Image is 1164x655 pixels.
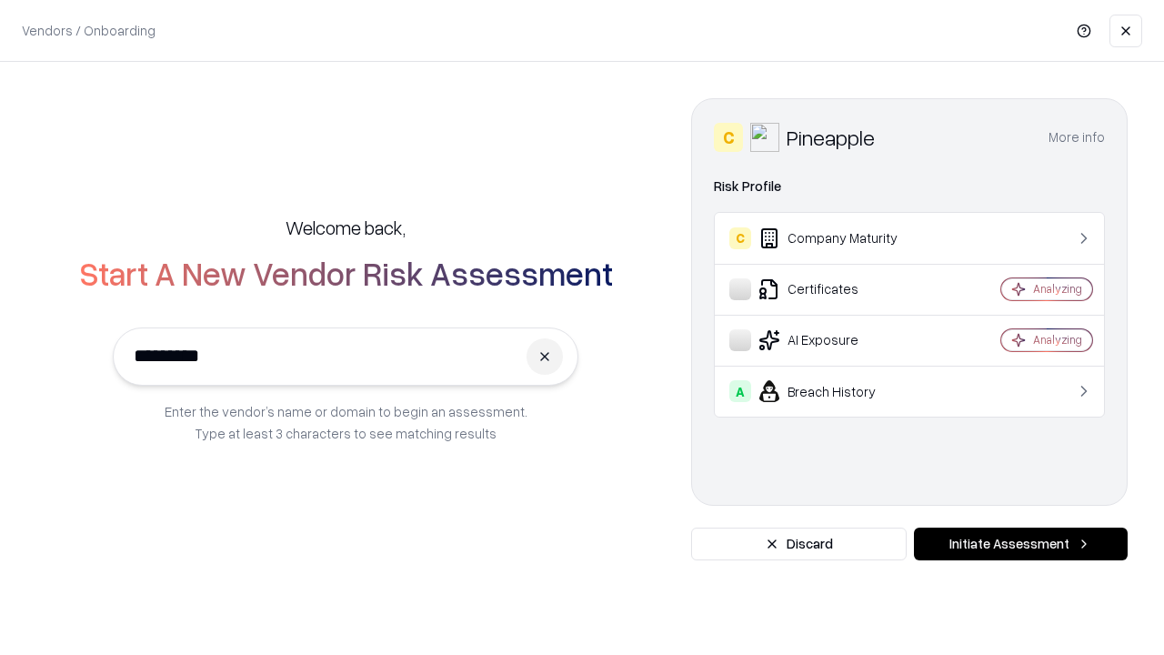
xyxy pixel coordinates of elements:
[1049,121,1105,154] button: More info
[729,227,947,249] div: Company Maturity
[79,255,613,291] h2: Start A New Vendor Risk Assessment
[1033,332,1082,348] div: Analyzing
[691,528,907,560] button: Discard
[165,400,527,444] p: Enter the vendor’s name or domain to begin an assessment. Type at least 3 characters to see match...
[1033,281,1082,297] div: Analyzing
[729,227,751,249] div: C
[729,329,947,351] div: AI Exposure
[729,278,947,300] div: Certificates
[729,380,751,402] div: A
[714,123,743,152] div: C
[787,123,875,152] div: Pineapple
[750,123,779,152] img: Pineapple
[729,380,947,402] div: Breach History
[286,215,406,240] h5: Welcome back,
[714,176,1105,197] div: Risk Profile
[914,528,1128,560] button: Initiate Assessment
[22,21,156,40] p: Vendors / Onboarding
